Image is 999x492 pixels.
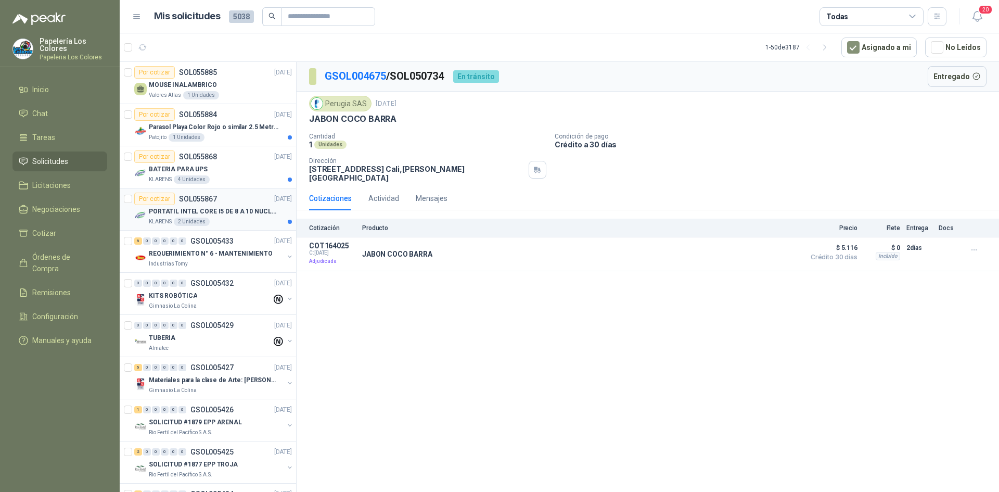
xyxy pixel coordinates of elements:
div: 0 [170,280,177,287]
div: 0 [170,406,177,413]
p: [DATE] [274,68,292,78]
span: Órdenes de Compra [32,251,97,274]
span: Cotizar [32,228,56,239]
p: TUBERIA [149,333,175,343]
p: [DATE] [274,321,292,331]
a: Inicio [12,80,107,99]
p: Docs [939,224,959,232]
p: MOUSE INALAMBRICO [149,80,217,90]
div: 0 [178,364,186,371]
img: Company Logo [311,98,323,109]
img: Company Logo [134,420,147,433]
div: 2 [134,448,142,456]
p: 1 [309,140,312,149]
div: Por cotizar [134,66,175,79]
p: $ 0 [864,242,900,254]
div: 0 [170,322,177,329]
div: 0 [152,280,160,287]
p: Gimnasio La Colina [149,302,197,310]
p: SOL055867 [179,195,217,203]
div: 4 Unidades [174,175,210,184]
a: Por cotizarSOL055867[DATE] Company LogoPORTATIL INTEL CORE I5 DE 8 A 10 NUCLEOSKLARENS2 Unidades [120,188,296,231]
p: [DATE] [376,99,396,109]
div: 2 Unidades [174,218,210,226]
p: Patojito [149,133,166,142]
div: 0 [143,406,151,413]
img: Company Logo [134,251,147,264]
div: Mensajes [416,193,447,204]
div: Por cotizar [134,150,175,163]
img: Company Logo [134,125,147,137]
p: SOLICITUD #1877 EPP TROJA [149,460,238,470]
span: Tareas [32,132,55,143]
div: 1 - 50 de 3187 [765,39,833,56]
span: Negociaciones [32,204,80,215]
a: 2 0 0 0 0 0 GSOL005425[DATE] Company LogoSOLICITUD #1877 EPP TROJARio Fertil del Pacífico S.A.S. [134,446,294,479]
p: KLARENS [149,175,172,184]
p: GSOL005432 [190,280,234,287]
p: Valores Atlas [149,91,181,99]
span: $ 5.116 [805,242,857,254]
p: Cantidad [309,133,546,140]
p: [DATE] [274,279,292,288]
p: Dirección [309,157,524,165]
div: 0 [161,406,169,413]
img: Company Logo [134,209,147,222]
p: GSOL005425 [190,448,234,456]
p: PORTATIL INTEL CORE I5 DE 8 A 10 NUCLEOS [149,207,278,217]
div: Cotizaciones [309,193,352,204]
p: Papeleria Los Colores [40,54,107,60]
p: [DATE] [274,447,292,457]
p: [STREET_ADDRESS] Cali , [PERSON_NAME][GEOGRAPHIC_DATA] [309,165,524,182]
img: Company Logo [134,294,147,306]
p: Flete [864,224,900,232]
p: Adjudicada [309,256,356,267]
a: Licitaciones [12,175,107,195]
div: Actividad [368,193,399,204]
div: 0 [152,448,160,456]
div: 1 [134,406,142,413]
a: Por cotizarSOL055884[DATE] Company LogoParasol Playa Color Rojo o similar 2.5 Metros Uv+50Patojit... [120,104,296,146]
div: 0 [161,364,169,371]
div: 0 [143,237,151,245]
a: Configuración [12,307,107,326]
span: Crédito 30 días [805,254,857,260]
a: Por cotizarSOL055868[DATE] Company LogoBATERIA PARA UPSKLARENS4 Unidades [120,146,296,188]
p: JABON COCO BARRA [309,113,396,124]
a: Remisiones [12,283,107,302]
a: 0 0 0 0 0 0 GSOL005429[DATE] Company LogoTUBERIAAlmatec [134,319,294,352]
div: 0 [152,322,160,329]
p: SOL055868 [179,153,217,160]
div: 0 [143,364,151,371]
img: Company Logo [134,462,147,475]
p: GSOL005429 [190,322,234,329]
div: Incluido [876,252,900,260]
div: 0 [178,406,186,413]
span: C: [DATE] [309,250,356,256]
img: Logo peakr [12,12,66,25]
div: 1 Unidades [183,91,219,99]
p: Entrega [906,224,932,232]
span: search [268,12,276,20]
div: 0 [161,237,169,245]
p: Precio [805,224,857,232]
a: 6 0 0 0 0 0 GSOL005433[DATE] Company LogoREQUERIMIENTO N° 6 - MANTENIMIENTOIndustrias Tomy [134,235,294,268]
a: Solicitudes [12,152,107,171]
p: KITS ROBÓTICA [149,291,197,301]
span: Configuración [32,311,78,322]
a: Tareas [12,128,107,147]
div: En tránsito [453,70,499,83]
p: KLARENS [149,218,172,226]
p: [DATE] [274,110,292,120]
a: Chat [12,104,107,123]
div: 0 [161,448,169,456]
span: Inicio [32,84,49,95]
p: COT164025 [309,242,356,250]
div: 0 [152,237,160,245]
a: Manuales y ayuda [12,331,107,350]
div: 0 [170,448,177,456]
p: Papelería Los Colores [40,37,107,52]
p: Almatec [149,344,169,352]
div: 1 Unidades [169,133,204,142]
p: Condición de pago [555,133,995,140]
